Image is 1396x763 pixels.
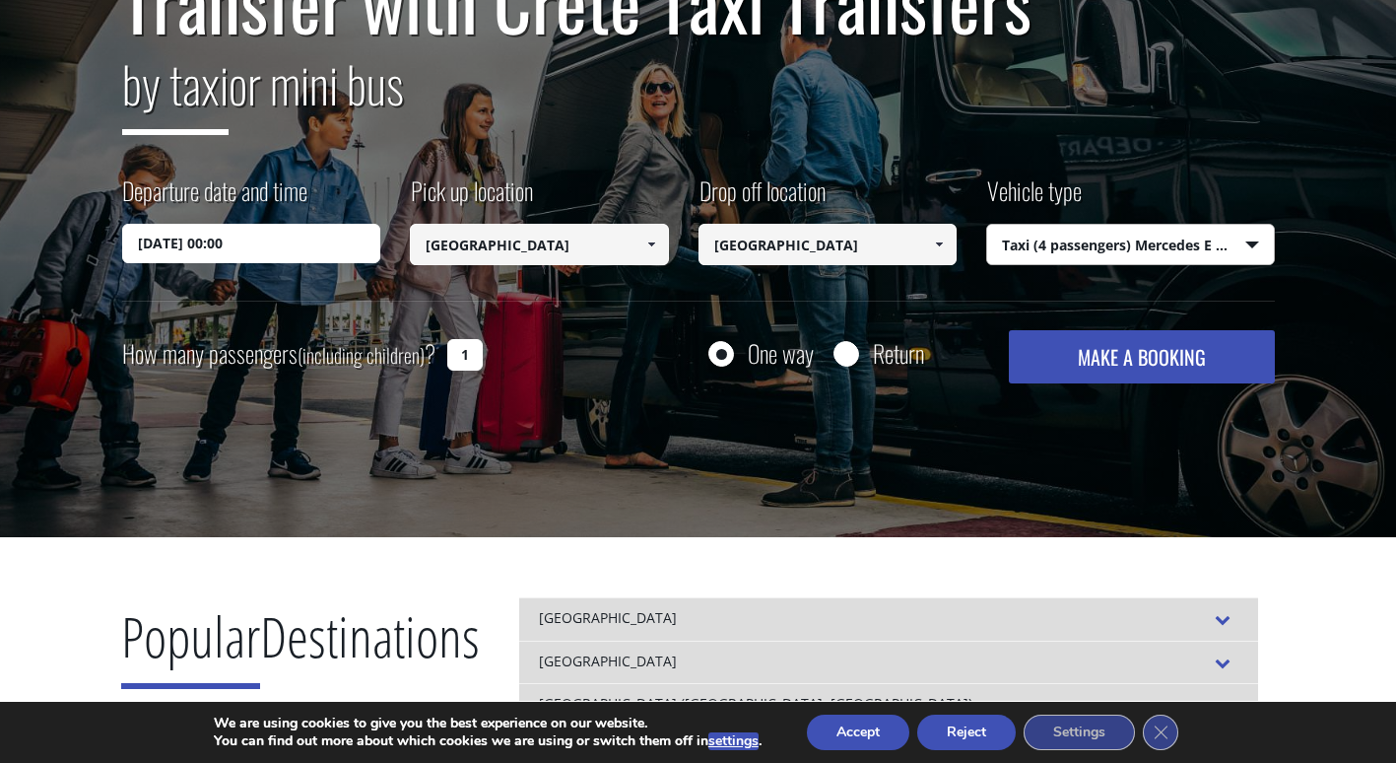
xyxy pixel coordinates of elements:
[1143,715,1178,750] button: Close GDPR Cookie Banner
[708,732,759,750] button: settings
[410,224,669,265] input: Select pickup location
[917,715,1016,750] button: Reject
[519,641,1258,684] div: [GEOGRAPHIC_DATA]
[923,224,956,265] a: Show All Items
[214,732,762,750] p: You can find out more about which cookies we are using or switch them off in .
[748,341,814,366] label: One way
[1009,330,1274,383] button: MAKE A BOOKING
[298,340,425,370] small: (including children)
[410,173,533,224] label: Pick up location
[634,224,667,265] a: Show All Items
[698,173,826,224] label: Drop off location
[986,173,1082,224] label: Vehicle type
[807,715,909,750] button: Accept
[122,46,229,135] span: by taxi
[122,330,435,379] label: How many passengers ?
[214,715,762,732] p: We are using cookies to give you the best experience on our website.
[987,225,1274,266] span: Taxi (4 passengers) Mercedes E Class
[122,43,1275,150] h2: or mini bus
[122,173,307,224] label: Departure date and time
[698,224,958,265] input: Select drop-off location
[873,341,924,366] label: Return
[519,597,1258,641] div: [GEOGRAPHIC_DATA]
[1024,715,1135,750] button: Settings
[121,598,260,689] span: Popular
[519,683,1258,727] div: [GEOGRAPHIC_DATA] ([GEOGRAPHIC_DATA], [GEOGRAPHIC_DATA])
[121,597,480,704] h2: Destinations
